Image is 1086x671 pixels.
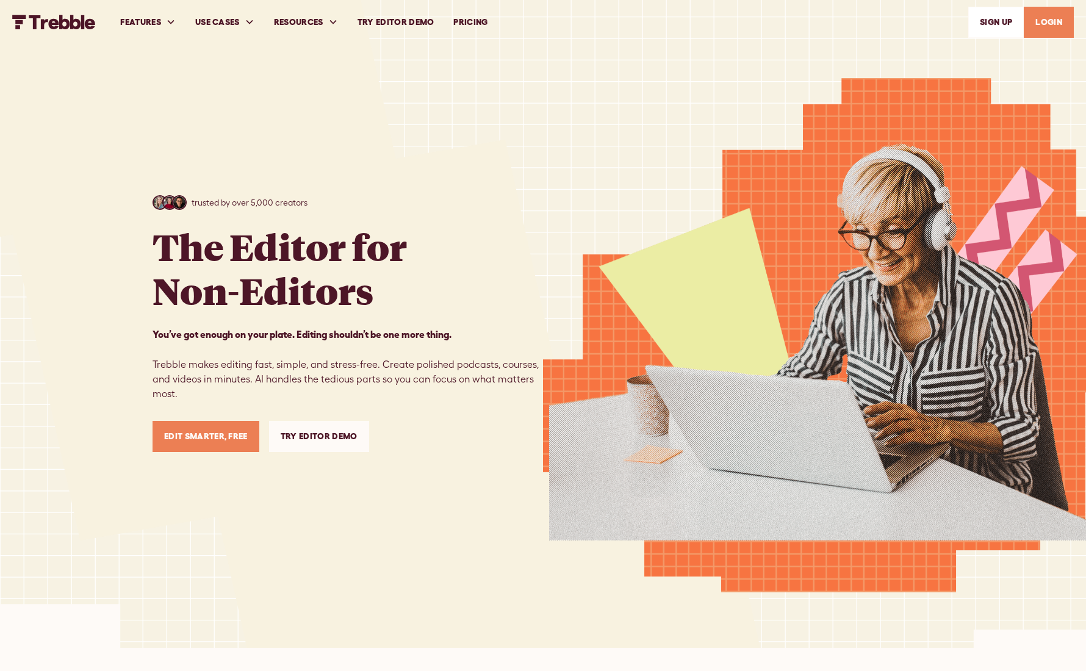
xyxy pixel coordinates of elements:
[1024,7,1074,38] a: LOGIN
[195,16,240,29] div: USE CASES
[153,421,259,452] a: Edit Smarter, Free
[12,15,96,29] a: home
[274,16,323,29] div: RESOURCES
[153,224,407,312] h1: The Editor for Non-Editors
[120,16,161,29] div: FEATURES
[264,1,348,43] div: RESOURCES
[269,421,369,452] a: Try Editor Demo
[153,329,451,340] strong: You’ve got enough on your plate. Editing shouldn’t be one more thing. ‍
[192,196,307,209] p: trusted by over 5,000 creators
[185,1,264,43] div: USE CASES
[968,7,1024,38] a: SIGn UP
[153,327,543,401] p: Trebble makes editing fast, simple, and stress-free. Create polished podcasts, courses, and video...
[444,1,497,43] a: PRICING
[348,1,444,43] a: Try Editor Demo
[110,1,185,43] div: FEATURES
[12,15,96,29] img: Trebble FM Logo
